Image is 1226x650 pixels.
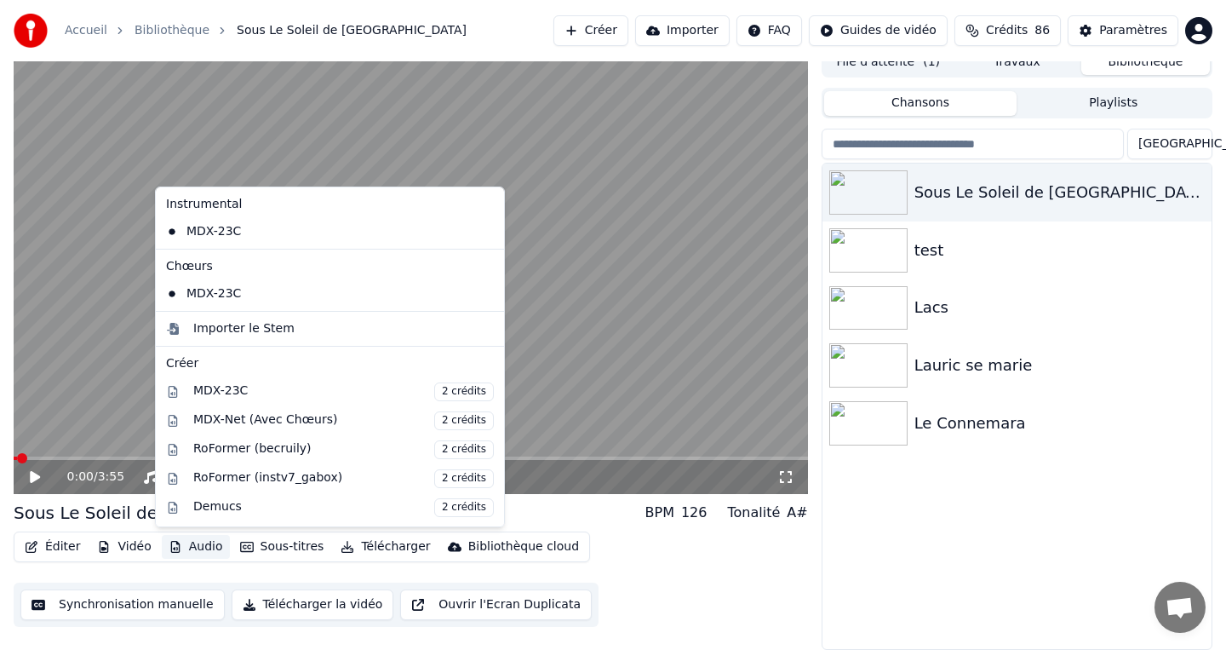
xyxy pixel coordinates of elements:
[159,218,475,245] div: MDX-23C
[914,296,1205,319] div: Lacs
[434,383,494,401] span: 2 crédits
[434,469,494,488] span: 2 crédits
[681,503,708,523] div: 126
[824,50,953,75] button: File d'attente
[1081,50,1210,75] button: Bibliothèque
[914,411,1205,435] div: Le Connemara
[645,503,674,523] div: BPM
[193,440,494,459] div: RoFormer (becruily)
[65,22,107,39] a: Accueil
[159,253,501,280] div: Chœurs
[67,469,94,486] span: 0:00
[1099,22,1167,39] div: Paramètres
[954,15,1061,46] button: Crédits86
[727,503,780,523] div: Tonalité
[193,383,494,401] div: MDX-23C
[90,535,158,559] button: Vidéo
[434,411,494,430] span: 2 crédits
[1034,22,1050,39] span: 86
[98,469,124,486] span: 3:55
[162,535,230,559] button: Audio
[135,22,209,39] a: Bibliothèque
[953,50,1081,75] button: Travaux
[67,469,108,486] div: /
[193,320,295,337] div: Importer le Stem
[20,590,225,620] button: Synchronisation manuelle
[809,15,948,46] button: Guides de vidéo
[232,590,394,620] button: Télécharger la vidéo
[18,535,87,559] button: Éditer
[193,411,494,430] div: MDX-Net (Avec Chœurs)
[635,15,730,46] button: Importer
[914,239,1205,262] div: test
[468,538,579,555] div: Bibliothèque cloud
[193,469,494,488] div: RoFormer (instv7_gabox)
[923,54,940,71] span: ( 1 )
[159,280,475,308] div: MDX-23C
[434,498,494,517] span: 2 crédits
[914,181,1205,204] div: Sous Le Soleil de [GEOGRAPHIC_DATA]
[233,535,331,559] button: Sous-titres
[334,535,437,559] button: Télécharger
[824,91,1017,116] button: Chansons
[14,14,48,48] img: youka
[166,355,494,372] div: Créer
[65,22,467,39] nav: breadcrumb
[434,440,494,459] span: 2 crédits
[14,501,342,525] div: Sous Le Soleil de [GEOGRAPHIC_DATA]
[736,15,802,46] button: FAQ
[1154,582,1206,633] div: Ouvrir le chat
[553,15,628,46] button: Créer
[1068,15,1178,46] button: Paramètres
[237,22,467,39] span: Sous Le Soleil de [GEOGRAPHIC_DATA]
[986,22,1028,39] span: Crédits
[400,590,592,620] button: Ouvrir l'Ecran Duplicata
[193,498,494,517] div: Demucs
[1017,91,1210,116] button: Playlists
[787,503,807,523] div: A#
[159,191,501,218] div: Instrumental
[914,354,1205,377] div: Lauric se marie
